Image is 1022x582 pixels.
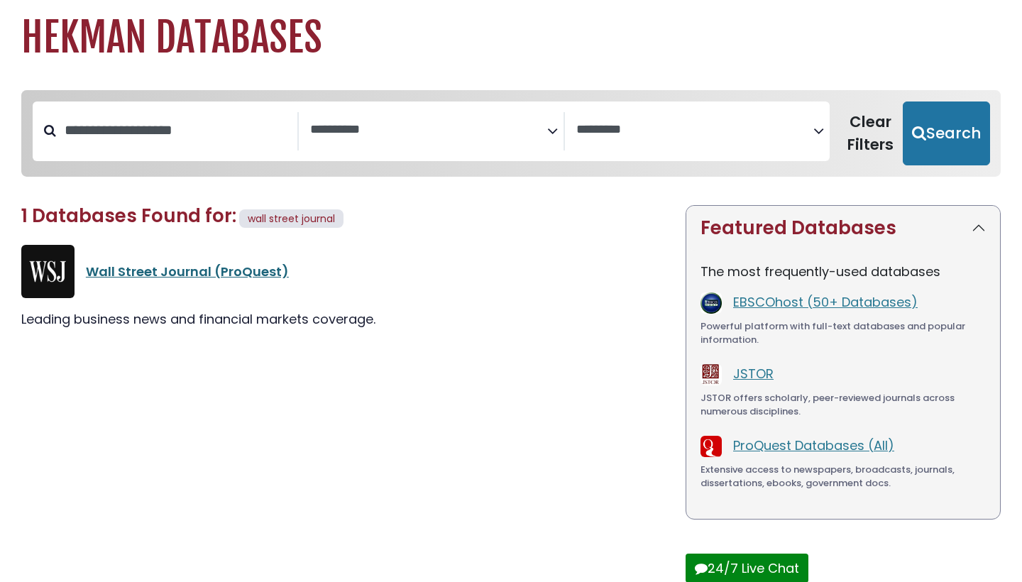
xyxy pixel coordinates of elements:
a: Wall Street Journal (ProQuest) [86,263,289,280]
div: Powerful platform with full-text databases and popular information. [700,319,986,347]
span: 1 Databases Found for: [21,203,236,229]
div: Leading business news and financial markets coverage. [21,309,669,329]
textarea: Search [310,123,547,138]
button: Featured Databases [686,206,1000,251]
input: Search database by title or keyword [56,119,297,142]
a: ProQuest Databases (All) [733,436,894,454]
span: wall street journal [248,212,335,226]
nav: Search filters [21,90,1001,177]
div: JSTOR offers scholarly, peer-reviewed journals across numerous disciplines. [700,391,986,419]
div: Extensive access to newspapers, broadcasts, journals, dissertations, ebooks, government docs. [700,463,986,490]
a: JSTOR [733,365,774,383]
a: EBSCOhost (50+ Databases) [733,293,918,311]
button: Clear Filters [838,101,903,165]
h1: Hekman Databases [21,14,1001,62]
p: The most frequently-used databases [700,262,986,281]
textarea: Search [576,123,813,138]
button: Submit for Search Results [903,101,990,165]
